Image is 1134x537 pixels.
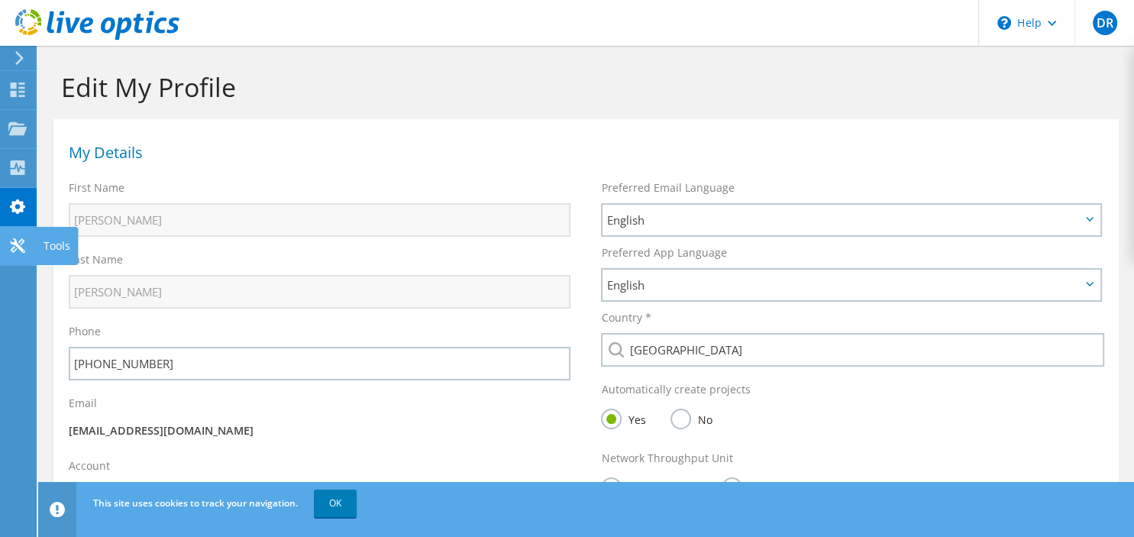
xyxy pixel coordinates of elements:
[601,477,696,497] label: Bytes/Second
[69,252,123,267] label: Last Name
[69,396,97,411] label: Email
[606,276,1081,294] span: English
[69,458,110,474] label: Account
[69,145,1096,160] h1: My Details
[314,490,357,517] a: OK
[722,477,809,497] label: Bits/Second
[601,180,734,196] label: Preferred Email Language
[36,227,78,265] div: Tools
[69,180,124,196] label: First Name
[61,71,1103,103] h1: Edit My Profile
[606,211,1081,229] span: English
[69,324,101,339] label: Phone
[1093,11,1117,35] span: DR
[601,451,732,466] label: Network Throughput Unit
[601,310,651,325] label: Country *
[93,497,298,510] span: This site uses cookies to track your navigation.
[69,422,570,439] p: [EMAIL_ADDRESS][DOMAIN_NAME]
[601,409,645,428] label: Yes
[601,245,726,260] label: Preferred App Language
[670,409,712,428] label: No
[601,382,750,397] label: Automatically create projects
[997,16,1011,30] svg: \n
